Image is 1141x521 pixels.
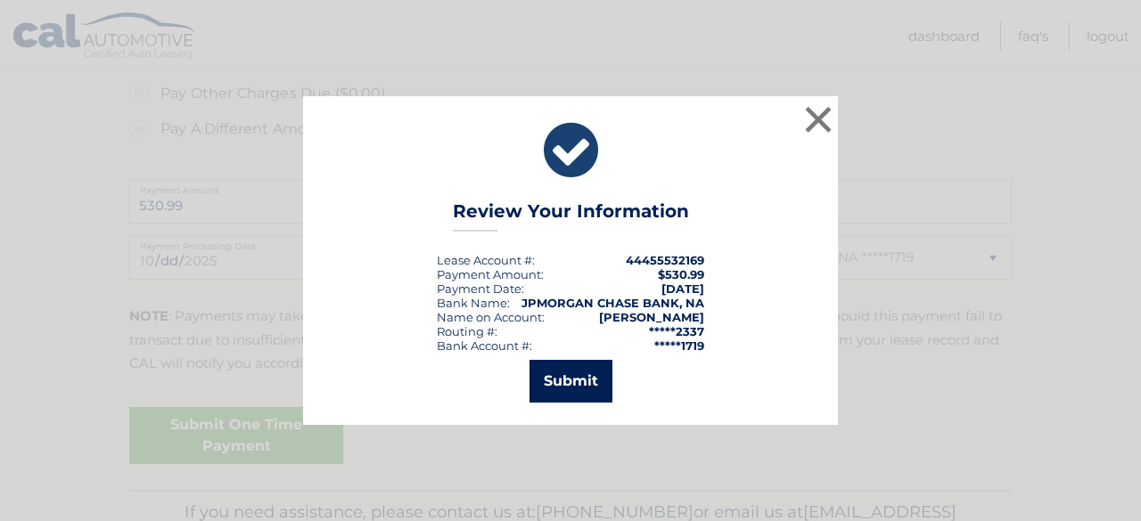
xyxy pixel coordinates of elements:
div: Routing #: [437,324,497,338]
div: Bank Name: [437,296,510,310]
span: Payment Date [437,281,521,296]
div: Name on Account: [437,310,545,324]
strong: [PERSON_NAME] [599,310,704,324]
div: Bank Account #: [437,338,532,353]
span: $530.99 [658,267,704,281]
strong: JPMORGAN CHASE BANK, NA [521,296,704,310]
button: × [800,102,836,137]
strong: 44455532169 [626,253,704,267]
div: : [437,281,524,296]
h3: Review Your Information [453,200,689,232]
span: [DATE] [661,281,704,296]
div: Lease Account #: [437,253,535,267]
button: Submit [529,360,612,403]
div: Payment Amount: [437,267,544,281]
